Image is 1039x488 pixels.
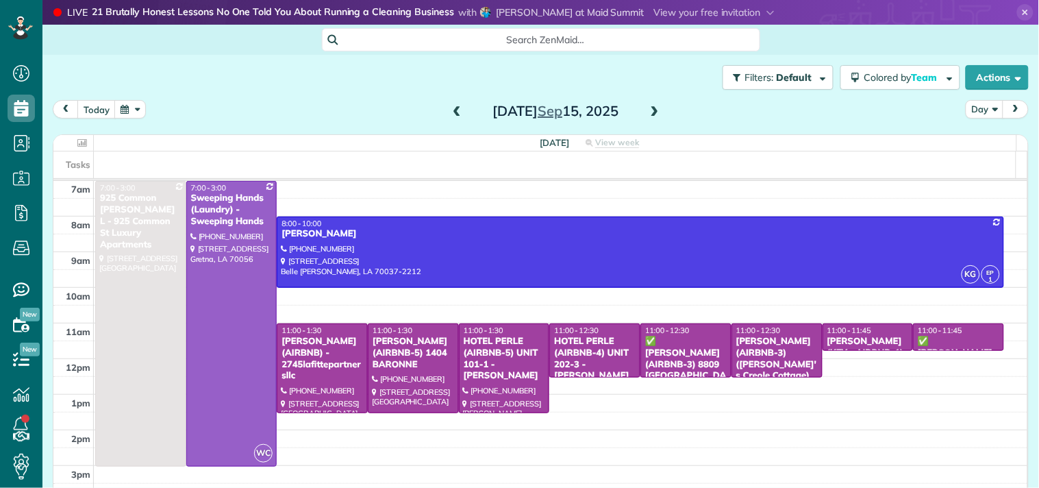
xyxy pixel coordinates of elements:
span: 11:00 - 11:45 [827,326,872,335]
button: prev [53,100,79,119]
span: WC [254,444,273,463]
span: 8:00 - 10:00 [281,219,321,228]
span: 11:00 - 12:30 [554,326,599,335]
span: 10am [66,291,90,302]
span: [PERSON_NAME] at Maid Summit [497,6,644,19]
span: New [20,308,40,321]
div: HOTEL PERLE (AIRBNB-5) UNIT 101-1 - [PERSON_NAME] [463,336,546,382]
span: 9am [71,255,90,266]
span: 11am [66,326,90,337]
div: ✅ [PERSON_NAME] (AIRBNB-3) 8809 [GEOGRAPHIC_DATA] - FLEURLICITY LLC [644,336,727,405]
span: 11:00 - 12:30 [645,326,690,335]
div: Sweeping Hands (Laundry) - Sweeping Hands [190,193,273,228]
span: Tasks [66,159,90,170]
span: 7:00 - 3:00 [191,183,227,193]
span: 7am [71,184,90,195]
span: 2pm [71,433,90,444]
span: 11:00 - 1:30 [464,326,503,335]
span: 12pm [66,362,90,373]
button: Actions [966,65,1029,90]
span: 11:00 - 1:30 [373,326,412,335]
span: [DATE] [540,137,570,148]
div: [PERSON_NAME] (AIRBNB-3) ([PERSON_NAME]'s Creole Cottage) [736,336,818,382]
button: Day [966,100,1004,119]
strong: 21 Brutally Honest Lessons No One Told You About Running a Cleaning Business [92,5,454,20]
span: Colored by [864,71,942,84]
span: 8am [71,219,90,230]
span: View week [595,137,639,148]
span: 11:00 - 12:30 [736,326,781,335]
span: EP [987,269,994,276]
img: angela-brown-4d683074ae0fcca95727484455e3f3202927d5098cd1ff65ad77dadb9e4011d8.jpg [480,7,491,18]
span: 7:00 - 3:00 [100,183,136,193]
div: 925 Common [PERSON_NAME] L - 925 Common St Luxury Apartments [99,193,182,250]
div: [PERSON_NAME] [281,228,1000,240]
h2: [DATE] 15, 2025 [470,103,641,119]
a: Filters: Default [716,65,834,90]
span: 11:00 - 11:45 [918,326,962,335]
button: today [77,100,116,119]
div: [PERSON_NAME] (AIRBNB) - 2745lafittepartnersllc [281,336,364,382]
span: Default [777,71,813,84]
span: Team [912,71,940,84]
button: next [1003,100,1029,119]
div: ✅ [PERSON_NAME] [PERSON_NAME] (AIRBNB-1) [PERSON_NAME] ST. - FLEURLICITY LLC [917,336,1000,417]
div: [PERSON_NAME] (AIRBNB-5) 1404 BARONNE [372,336,455,371]
div: HOTEL PERLE (AIRBNB-4) UNIT 202-3 - [PERSON_NAME] [553,336,636,382]
span: with [458,6,477,19]
span: Sep [538,102,562,119]
span: New [20,343,40,356]
div: [PERSON_NAME] (KEY - AIRBNB-1) [827,336,910,359]
button: Colored byTeam [840,65,960,90]
small: 1 [982,273,999,286]
span: 11:00 - 1:30 [281,326,321,335]
span: 1pm [71,398,90,408]
span: 3pm [71,469,90,480]
button: Filters: Default [723,65,834,90]
span: KG [962,265,980,284]
span: Filters: [745,71,774,84]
